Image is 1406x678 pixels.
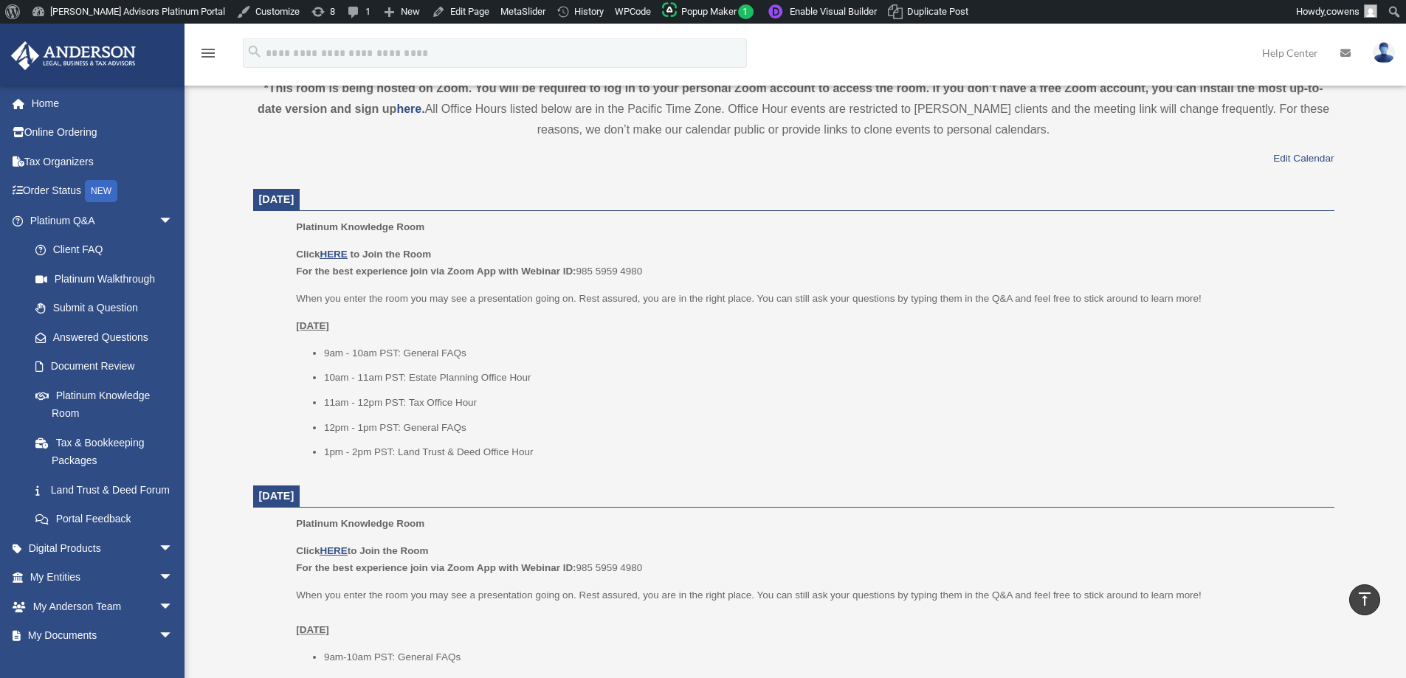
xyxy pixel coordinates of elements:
u: [DATE] [296,624,329,635]
li: 12pm - 1pm PST: General FAQs [324,419,1324,437]
a: Answered Questions [21,322,196,352]
u: [DATE] [296,320,329,331]
span: arrow_drop_down [159,206,188,236]
a: Tax & Bookkeeping Packages [21,428,196,475]
img: User Pic [1373,42,1395,63]
div: NEW [85,180,117,202]
b: to Join the Room [351,249,432,260]
a: My Entitiesarrow_drop_down [10,563,196,592]
span: arrow_drop_down [159,563,188,593]
b: Click [296,249,350,260]
p: 985 5959 4980 [296,246,1323,280]
a: HERE [320,545,347,556]
a: Edit Calendar [1273,153,1334,164]
a: HERE [320,249,347,260]
a: Portal Feedback [21,505,196,534]
a: Client FAQ [21,235,196,265]
span: Platinum Knowledge Room [296,518,424,529]
a: menu [199,49,217,62]
a: Document Review [21,352,196,381]
span: Platinum Knowledge Room [296,221,424,232]
a: Platinum Q&Aarrow_drop_down [10,206,196,235]
i: vertical_align_top [1356,590,1374,608]
a: Digital Productsarrow_drop_down [10,533,196,563]
strong: . [421,103,424,115]
li: 1pm - 2pm PST: Land Trust & Deed Office Hour [324,443,1324,461]
a: vertical_align_top [1349,584,1380,615]
i: search [247,44,263,60]
img: Anderson Advisors Platinum Portal [7,41,140,70]
i: menu [199,44,217,62]
a: Order StatusNEW [10,176,196,207]
a: My Anderson Teamarrow_drop_down [10,592,196,621]
a: Platinum Walkthrough [21,264,196,294]
b: For the best experience join via Zoom App with Webinar ID: [296,562,576,573]
b: For the best experience join via Zoom App with Webinar ID: [296,266,576,277]
li: 9am-10am PST: General FAQs [324,648,1324,666]
a: Home [10,89,196,118]
span: cowens [1326,6,1360,17]
span: arrow_drop_down [159,592,188,622]
span: [DATE] [259,193,294,205]
a: here [396,103,421,115]
span: 1 [738,4,754,19]
a: Submit a Question [21,294,196,323]
p: When you enter the room you may see a presentation going on. Rest assured, you are in the right p... [296,290,1323,308]
div: All Office Hours listed below are in the Pacific Time Zone. Office Hour events are restricted to ... [253,78,1334,140]
span: arrow_drop_down [159,533,188,564]
li: 9am - 10am PST: General FAQs [324,345,1324,362]
a: Tax Organizers [10,147,196,176]
a: Help Center [1251,24,1329,82]
p: 985 5959 4980 [296,542,1323,577]
span: arrow_drop_down [159,621,188,651]
a: Online Ordering [10,118,196,148]
li: 11am - 12pm PST: Tax Office Hour [324,394,1324,412]
span: [DATE] [259,490,294,502]
p: When you enter the room you may see a presentation going on. Rest assured, you are in the right p... [296,587,1323,639]
a: Platinum Knowledge Room [21,381,188,428]
li: 10am - 11am PST: Estate Planning Office Hour [324,369,1324,387]
a: My Documentsarrow_drop_down [10,621,196,651]
a: Land Trust & Deed Forum [21,475,196,505]
b: Click to Join the Room [296,545,428,556]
